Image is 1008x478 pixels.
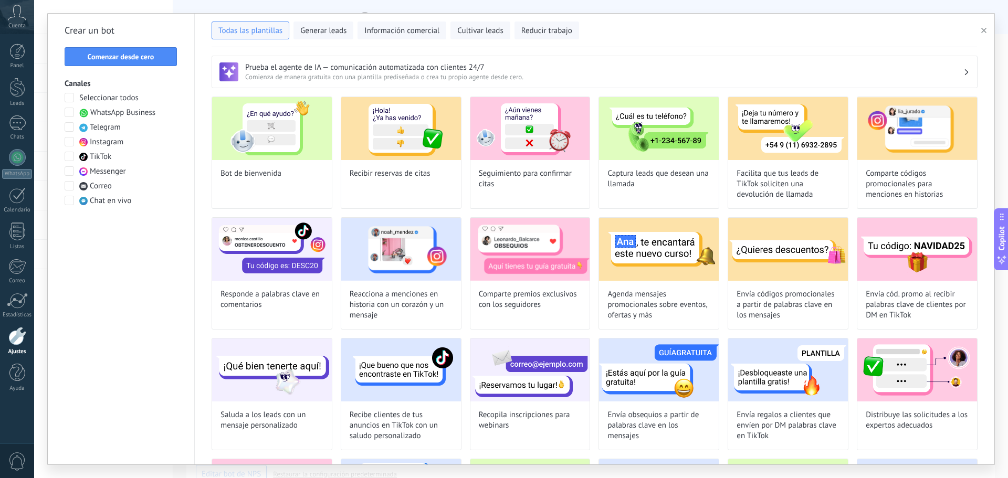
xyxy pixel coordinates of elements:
img: Recibir reservas de citas [341,97,461,160]
span: Todas las plantillas [218,26,282,36]
span: Seleccionar todos [79,93,139,103]
span: Copilot [996,226,1007,250]
img: Responde a palabras clave en comentarios [212,218,332,281]
button: Generar leads [293,22,353,39]
span: Envía cód. promo al recibir palabras clave de clientes por DM en TikTok [866,289,969,321]
span: Messenger [90,166,126,177]
span: Recibe clientes de tus anuncios en TikTok con un saludo personalizado [350,410,453,441]
button: Cultivar leads [450,22,510,39]
span: Correo [90,181,112,192]
span: Instagram [90,137,123,147]
div: Leads [2,100,33,107]
img: Comparte premios exclusivos con los seguidores [470,218,590,281]
span: Reacciona a menciones en historia con un corazón y un mensaje [350,289,453,321]
h3: Canales [65,79,177,89]
span: Telegram [90,122,121,133]
div: Ajustes [2,348,33,355]
div: Chats [2,134,33,141]
div: Listas [2,243,33,250]
img: Reacciona a menciones en historia con un corazón y un mensaje [341,218,461,281]
span: Cultivar leads [457,26,503,36]
span: Chat en vivo [90,196,131,206]
span: Responde a palabras clave en comentarios [220,289,323,310]
span: Captura leads que desean una llamada [607,168,710,189]
div: Correo [2,278,33,284]
h3: Prueba el agente de IA — comunicación automatizada con clientes 24/7 [245,62,963,72]
img: Facilita que tus leads de TikTok soliciten una devolución de llamada [728,97,848,160]
img: Envía regalos a clientes que envíen por DM palabras clave en TikTok [728,338,848,401]
img: Saluda a los leads con un mensaje personalizado [212,338,332,401]
span: Distribuye las solicitudes a los expertos adecuados [866,410,969,431]
button: Reducir trabajo [514,22,579,39]
span: Cuenta [8,23,26,29]
div: Calendario [2,207,33,214]
span: Comienza de manera gratuita con una plantilla prediseñada o crea tu propio agente desde cero. [245,72,963,81]
span: Facilita que tus leads de TikTok soliciten una devolución de llamada [737,168,839,200]
span: Comparte códigos promocionales para menciones en historias [866,168,969,200]
span: WhatsApp Business [90,108,155,118]
div: Panel [2,62,33,69]
img: Recopila inscripciones para webinars [470,338,590,401]
img: Recibe clientes de tus anuncios en TikTok con un saludo personalizado [341,338,461,401]
img: Captura leads que desean una llamada [599,97,719,160]
span: Envía regalos a clientes que envíen por DM palabras clave en TikTok [737,410,839,441]
h2: Crear un bot [65,22,177,39]
img: Envía códigos promocionales a partir de palabras clave en los mensajes [728,218,848,281]
div: Ayuda [2,385,33,392]
button: Información comercial [358,22,446,39]
span: Recibir reservas de citas [350,168,430,179]
span: Agenda mensajes promocionales sobre eventos, ofertas y más [607,289,710,321]
span: Saluda a los leads con un mensaje personalizado [220,410,323,431]
span: Envía códigos promocionales a partir de palabras clave en los mensajes [737,289,839,321]
button: Todas las plantillas [212,22,289,39]
img: Envía obsequios a partir de palabras clave en los mensajes [599,338,719,401]
img: Seguimiento para confirmar citas [470,97,590,160]
img: Distribuye las solicitudes a los expertos adecuados [857,338,977,401]
span: Información comercial [364,26,439,36]
span: Seguimiento para confirmar citas [479,168,582,189]
img: Agenda mensajes promocionales sobre eventos, ofertas y más [599,218,719,281]
img: Envía cód. promo al recibir palabras clave de clientes por DM en TikTok [857,218,977,281]
span: TikTok [90,152,111,162]
span: Envía obsequios a partir de palabras clave en los mensajes [607,410,710,441]
div: WhatsApp [2,169,32,179]
span: Bot de bienvenida [220,168,281,179]
span: Recopila inscripciones para webinars [479,410,582,431]
div: Estadísticas [2,312,33,318]
span: Comenzar desde cero [88,53,154,60]
span: Reducir trabajo [521,26,572,36]
span: Generar leads [300,26,346,36]
img: Bot de bienvenida [212,97,332,160]
img: Comparte códigos promocionales para menciones en historias [857,97,977,160]
button: Comenzar desde cero [65,47,177,66]
span: Comparte premios exclusivos con los seguidores [479,289,582,310]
